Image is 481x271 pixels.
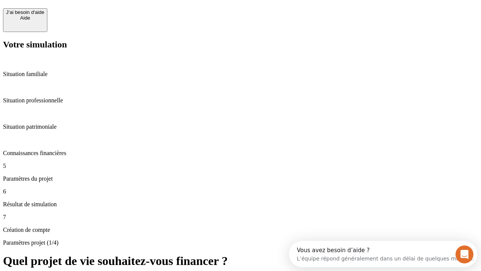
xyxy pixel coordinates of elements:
[289,241,477,267] iframe: Intercom live chat discovery launcher
[3,163,478,169] p: 5
[3,175,478,182] p: Paramètres du projet
[3,150,478,157] p: Connaissances financières
[8,6,185,12] div: Vous avez besoin d’aide ?
[6,15,44,21] div: Aide
[3,8,47,32] button: J’ai besoin d'aideAide
[3,254,478,268] h1: Quel projet de vie souhaitez-vous financer ?
[3,214,478,221] p: 7
[3,239,478,246] p: Paramètres projet (1/4)
[3,188,478,195] p: 6
[3,123,478,130] p: Situation patrimoniale
[6,9,44,15] div: J’ai besoin d'aide
[8,12,185,20] div: L’équipe répond généralement dans un délai de quelques minutes.
[3,3,207,24] div: Ouvrir le Messenger Intercom
[3,71,478,78] p: Situation familiale
[3,201,478,208] p: Résultat de simulation
[455,245,473,263] iframe: Intercom live chat
[3,97,478,104] p: Situation professionnelle
[3,40,478,50] h2: Votre simulation
[3,227,478,233] p: Création de compte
